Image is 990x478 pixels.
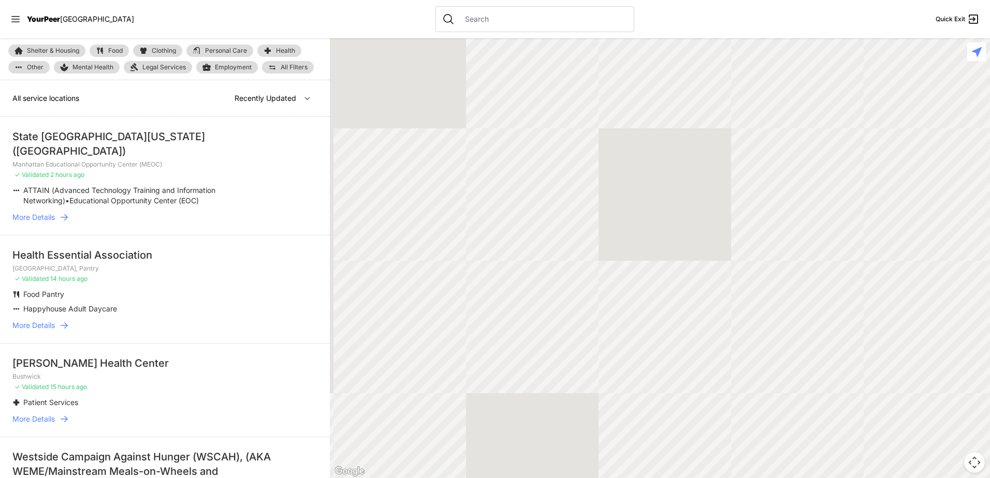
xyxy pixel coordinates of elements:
span: 14 hours ago [50,275,88,282]
div: [PERSON_NAME] Health Center [12,356,317,370]
a: Other [8,61,50,73]
a: All Filters [262,61,314,73]
span: 2 hours ago [50,171,84,178]
span: ✓ Validated [14,275,49,282]
a: Employment [196,61,258,73]
span: • [65,196,69,205]
span: Personal Care [205,48,247,54]
span: ✓ Validated [14,171,49,178]
p: [GEOGRAPHIC_DATA], Pantry [12,264,317,273]
p: Bushwick [12,372,317,381]
span: More Details [12,212,55,222]
span: Mental Health [72,63,113,71]
span: ✓ Validated [14,383,49,391]
a: Personal Care [186,44,253,57]
span: Happyhouse Adult Daycare [23,304,117,313]
span: Health [276,48,295,54]
a: More Details [12,320,317,331]
span: More Details [12,414,55,424]
a: Quick Exit [936,13,980,25]
a: More Details [12,414,317,424]
a: Clothing [133,44,182,57]
span: Quick Exit [936,15,965,23]
span: Clothing [152,48,176,54]
a: Mental Health [54,61,120,73]
span: [GEOGRAPHIC_DATA] [60,14,134,23]
a: Open this area in Google Maps (opens a new window) [332,465,367,478]
a: More Details [12,212,317,222]
span: All Filters [281,64,308,70]
a: YourPeer[GEOGRAPHIC_DATA] [27,16,134,22]
span: Legal Services [142,63,186,71]
span: More Details [12,320,55,331]
a: Shelter & Housing [8,44,85,57]
input: Search [459,14,628,24]
div: Health Essential Association [12,248,317,262]
span: Shelter & Housing [27,48,79,54]
span: Other [27,64,43,70]
img: Google [332,465,367,478]
span: 15 hours ago [50,383,87,391]
span: YourPeer [27,14,60,23]
p: Manhattan Educational Opportunity Center (MEOC) [12,160,317,169]
a: Legal Services [124,61,192,73]
span: ATTAIN (Advanced Technology Training and Information Networking) [23,186,215,205]
div: State [GEOGRAPHIC_DATA][US_STATE] ([GEOGRAPHIC_DATA]) [12,129,317,158]
a: Food [90,44,129,57]
span: Educational Opportunity Center (EOC) [69,196,199,205]
span: Employment [215,63,252,71]
span: Food Pantry [23,290,64,298]
span: Food [108,48,123,54]
button: Map camera controls [964,452,985,473]
a: Health [257,44,301,57]
span: All service locations [12,94,79,102]
span: Patient Services [23,398,78,407]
